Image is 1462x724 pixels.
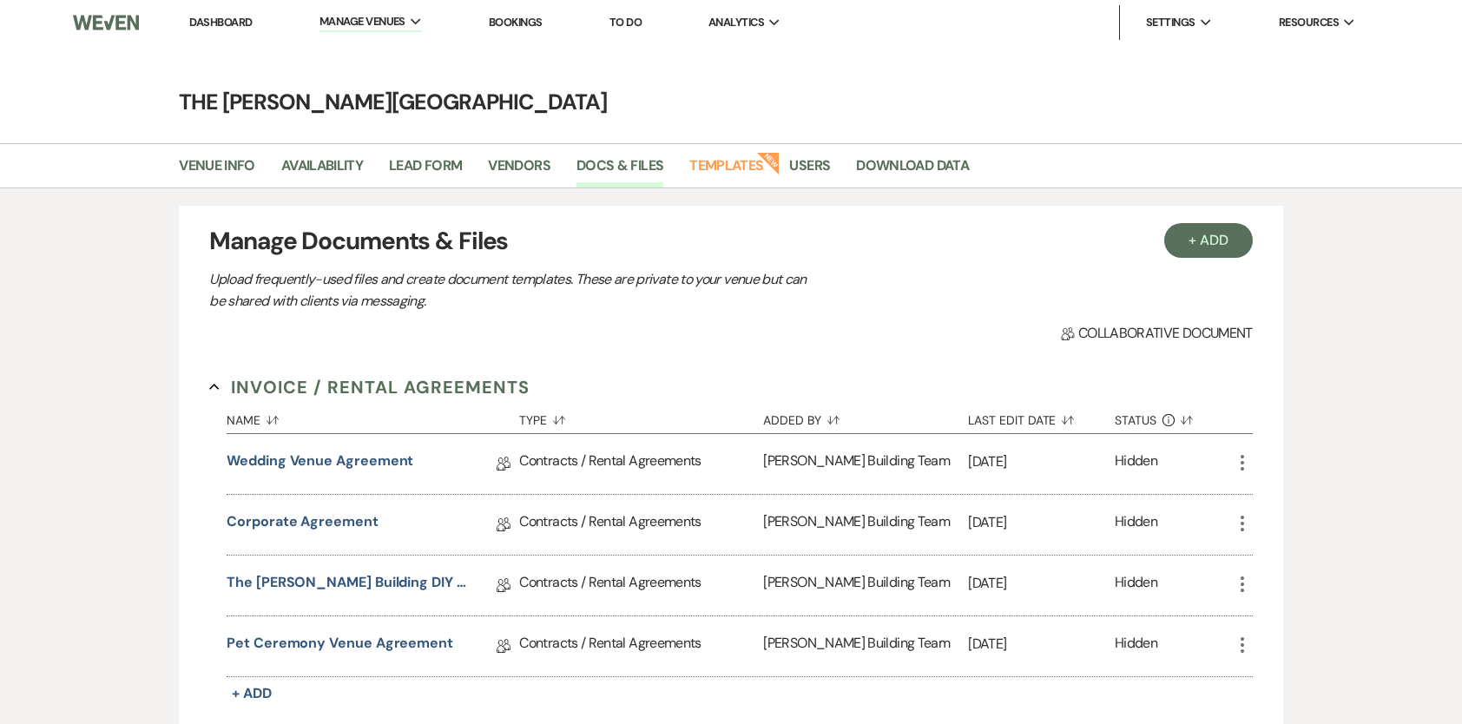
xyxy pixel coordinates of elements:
[968,572,1115,595] p: [DATE]
[319,13,405,30] span: Manage Venues
[763,556,968,615] div: [PERSON_NAME] Building Team
[1279,14,1339,31] span: Resources
[763,495,968,555] div: [PERSON_NAME] Building Team
[227,511,378,538] a: Corporate Agreement
[519,495,763,555] div: Contracts / Rental Agreements
[763,434,968,494] div: [PERSON_NAME] Building Team
[757,150,781,174] strong: New
[227,572,474,599] a: The [PERSON_NAME] Building DIY & Policy Guidelines
[789,155,830,188] a: Users
[519,556,763,615] div: Contracts / Rental Agreements
[1115,572,1157,599] div: Hidden
[1061,323,1252,344] span: Collaborative document
[1115,414,1156,426] span: Status
[179,155,255,188] a: Venue Info
[576,155,663,188] a: Docs & Files
[389,155,462,188] a: Lead Form
[968,511,1115,534] p: [DATE]
[1115,451,1157,477] div: Hidden
[856,155,969,188] a: Download Data
[209,223,1253,260] h3: Manage Documents & Files
[1146,14,1195,31] span: Settings
[73,4,139,41] img: Weven Logo
[763,616,968,676] div: [PERSON_NAME] Building Team
[519,616,763,676] div: Contracts / Rental Agreements
[281,155,363,188] a: Availability
[689,155,763,188] a: Templates
[227,400,519,433] button: Name
[227,681,277,706] button: + Add
[1115,400,1232,433] button: Status
[232,684,272,702] span: + Add
[519,400,763,433] button: Type
[1115,633,1157,660] div: Hidden
[968,633,1115,655] p: [DATE]
[519,434,763,494] div: Contracts / Rental Agreements
[763,400,968,433] button: Added By
[106,87,1356,117] h4: The [PERSON_NAME][GEOGRAPHIC_DATA]
[489,15,543,30] a: Bookings
[227,633,453,660] a: Pet Ceremony Venue Agreement
[968,400,1115,433] button: Last Edit Date
[488,155,550,188] a: Vendors
[209,268,817,313] p: Upload frequently-used files and create document templates. These are private to your venue but c...
[1115,511,1157,538] div: Hidden
[968,451,1115,473] p: [DATE]
[1164,223,1253,258] button: + Add
[708,14,764,31] span: Analytics
[209,374,530,400] button: Invoice / Rental Agreements
[609,15,642,30] a: To Do
[189,15,252,30] a: Dashboard
[227,451,413,477] a: Wedding Venue Agreement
